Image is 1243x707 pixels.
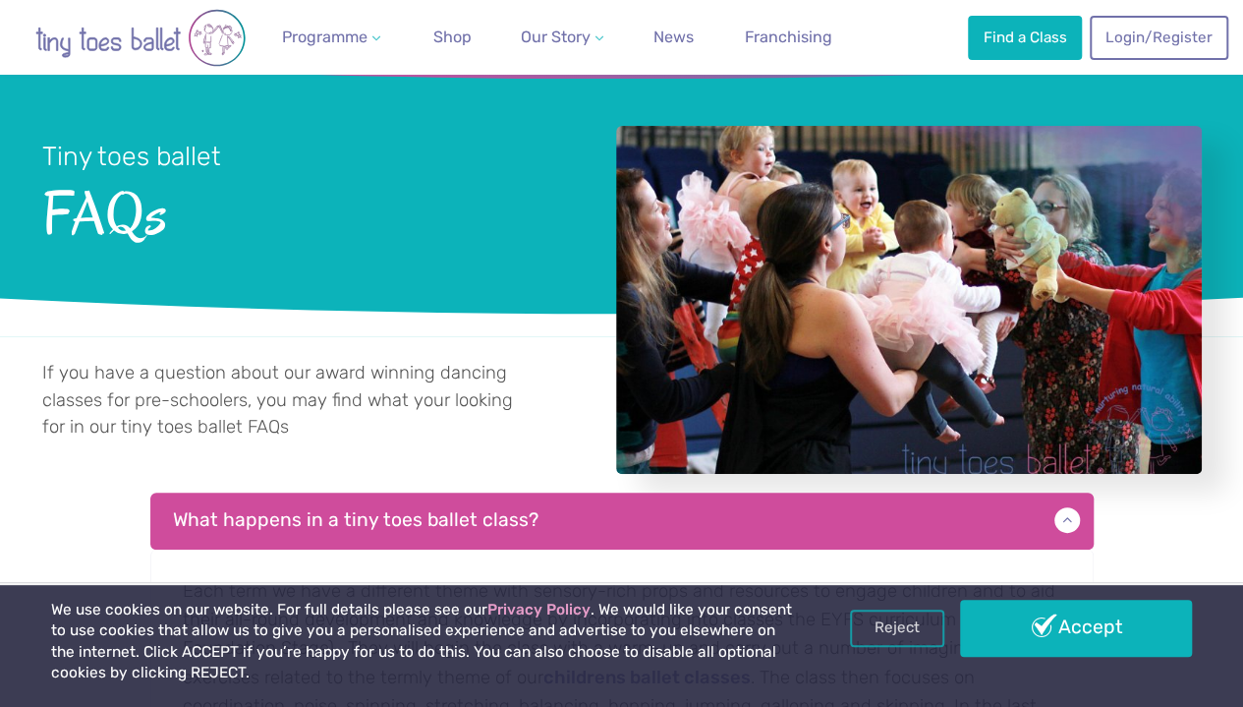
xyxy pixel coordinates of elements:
span: Shop [433,28,472,46]
a: Our Story [513,18,611,57]
p: What happens in a tiny toes ballet class? [150,493,1094,550]
a: Programme [274,18,388,57]
a: Accept [960,600,1192,657]
a: Reject [850,610,944,647]
a: Privacy Policy [487,601,591,619]
a: Login/Register [1090,16,1227,59]
a: Shop [425,18,480,57]
a: Find a Class [968,16,1082,59]
span: News [653,28,694,46]
span: Programme [282,28,367,46]
span: Franchising [745,28,832,46]
span: Our Story [521,28,591,46]
p: If you have a question about our award winning dancing classes for pre-schoolers, you may find wh... [42,360,530,442]
img: tiny toes ballet [23,9,258,67]
small: Tiny toes ballet [42,141,221,172]
span: FAQs [42,174,564,247]
a: Franchising [737,18,840,57]
p: We use cookies on our website. For full details please see our . We would like your consent to us... [51,600,793,684]
a: News [646,18,702,57]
